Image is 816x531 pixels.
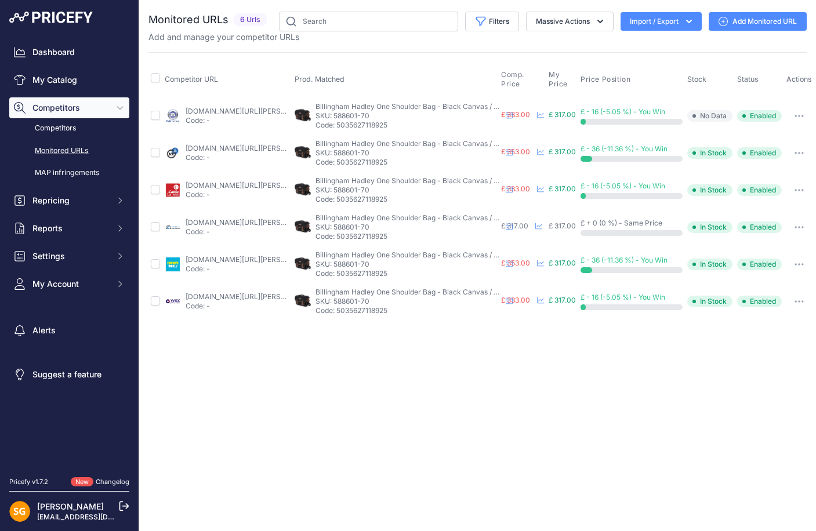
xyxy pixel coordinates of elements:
span: £ - 16 (-5.05 %) - You Win [581,181,665,190]
span: Reports [32,223,108,234]
span: £ - 16 (-5.05 %) - You Win [581,293,665,301]
span: Billingham Hadley One Shoulder Bag - Black Canvas / Tan Leather [315,102,533,111]
span: £ 317.00 [549,296,576,304]
p: SKU: 588601-70 [315,297,501,306]
span: £ + 0 (0 %) - Same Price [581,219,662,227]
a: Alerts [9,320,129,341]
span: Billingham Hadley One Shoulder Bag - Black Canvas / Tan Leather [315,288,533,296]
span: £ 317.00 [549,147,576,156]
p: Code: 5035627118925 [315,306,501,315]
span: Billingham Hadley One Shoulder Bag - Black Canvas / Tan Leather [315,139,533,148]
p: Code: - [186,190,290,199]
h2: Monitored URLs [148,12,229,28]
span: Competitor URL [165,75,218,83]
p: SKU: 588601-70 [315,148,501,158]
span: Settings [32,250,108,262]
p: Code: - [186,227,290,237]
a: Suggest a feature [9,364,129,385]
div: Pricefy v1.7.2 [9,477,48,487]
span: New [71,477,93,487]
button: Price Position [581,75,633,84]
a: Dashboard [9,42,129,63]
button: Filters [465,12,519,31]
span: £ - 16 (-5.05 %) - You Win [581,107,665,116]
p: Code: - [186,301,290,311]
p: Code: 5035627118925 [315,269,501,278]
p: Code: 5035627118925 [315,158,501,167]
button: Competitors [9,97,129,118]
a: [DOMAIN_NAME][URL][PERSON_NAME] [186,107,317,115]
span: Enabled [737,184,782,196]
a: [DOMAIN_NAME][URL][PERSON_NAME] [186,255,317,264]
span: In Stock [687,147,732,159]
a: [DOMAIN_NAME][URL][PERSON_NAME] [186,144,317,152]
span: My Account [32,278,108,290]
p: Code: - [186,153,290,162]
span: Billingham Hadley One Shoulder Bag - Black Canvas / Tan Leather [315,176,533,185]
span: Enabled [737,110,782,122]
span: Enabled [737,296,782,307]
input: Search [279,12,458,31]
p: SKU: 588601-70 [315,186,501,195]
span: Billingham Hadley One Shoulder Bag - Black Canvas / Tan Leather [315,213,533,222]
span: £ 317.00 [549,184,576,193]
p: SKU: 588601-70 [315,260,501,269]
a: Changelog [96,478,129,486]
button: Import / Export [621,12,702,31]
span: £ - 36 (-11.36 %) - You Win [581,144,668,153]
span: In Stock [687,259,732,270]
span: In Stock [687,184,732,196]
p: Code: 5035627118925 [315,195,501,204]
span: £ 317.00 [549,110,576,119]
button: Massive Actions [526,12,614,31]
a: [DOMAIN_NAME][URL][PERSON_NAME] [186,218,317,227]
button: Repricing [9,190,129,211]
p: Add and manage your competitor URLs [148,31,299,43]
span: My Price [549,70,574,89]
p: Code: - [186,116,290,125]
span: £ 353.00 [501,147,530,156]
p: SKU: 588601-70 [315,223,501,232]
span: Actions [786,75,812,83]
button: Reports [9,218,129,239]
a: Competitors [9,118,129,139]
p: Code: 5035627118925 [315,121,501,130]
span: £ 353.00 [501,259,530,267]
span: £ 317.00 [549,259,576,267]
span: Price Position [581,75,630,84]
button: Comp. Price [501,70,544,89]
span: No Data [687,110,732,122]
span: In Stock [687,221,732,233]
span: £ 333.00 [501,296,530,304]
span: Billingham Hadley One Shoulder Bag - Black Canvas / Tan Leather [315,250,533,259]
span: £ 333.00 [501,184,530,193]
span: Repricing [32,195,108,206]
p: SKU: 588601-70 [315,111,501,121]
a: Monitored URLs [9,141,129,161]
span: Comp. Price [501,70,542,89]
a: My Catalog [9,70,129,90]
span: Prod. Matched [295,75,344,83]
a: [EMAIL_ADDRESS][DOMAIN_NAME] [37,512,158,521]
span: Competitors [32,102,108,114]
span: Enabled [737,147,782,159]
p: Code: 5035627118925 [315,232,501,241]
span: Status [737,75,759,83]
a: [DOMAIN_NAME][URL][PERSON_NAME] [186,292,317,301]
p: Code: - [186,264,290,274]
button: My Account [9,274,129,294]
span: In Stock [687,296,732,307]
nav: Sidebar [9,42,129,463]
button: My Price [549,70,576,89]
a: MAP infringements [9,163,129,183]
a: [PERSON_NAME] [37,501,104,511]
span: £ 317.00 [501,221,528,230]
span: Stock [687,75,706,83]
a: [DOMAIN_NAME][URL][PERSON_NAME] [186,181,317,190]
span: £ 317.00 [549,221,576,230]
span: Enabled [737,259,782,270]
button: Settings [9,246,129,267]
span: 6 Urls [233,13,267,27]
img: Pricefy Logo [9,12,93,23]
span: £ - 36 (-11.36 %) - You Win [581,256,668,264]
